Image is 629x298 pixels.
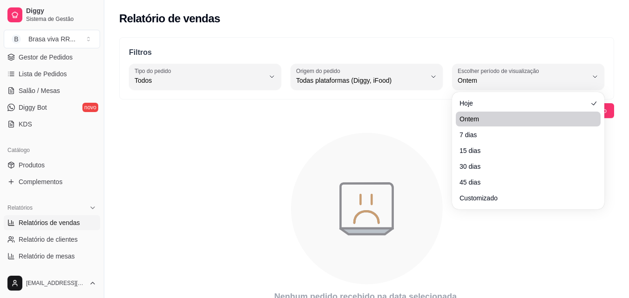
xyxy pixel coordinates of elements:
[460,193,588,203] span: Customizado
[26,15,96,23] span: Sistema de Gestão
[19,103,47,112] span: Diggy Bot
[19,53,73,62] span: Gestor de Pedidos
[460,99,588,108] span: Hoje
[119,11,220,26] h2: Relatório de vendas
[4,143,100,158] div: Catálogo
[28,34,75,44] div: Brasa viva RR ...
[458,67,542,75] label: Escolher período de visualização
[26,279,85,287] span: [EMAIL_ADDRESS][DOMAIN_NAME]
[19,160,45,170] span: Produtos
[460,178,588,187] span: 45 dias
[19,235,78,244] span: Relatório de clientes
[12,34,21,44] span: B
[7,204,33,212] span: Relatórios
[19,119,32,129] span: KDS
[135,67,174,75] label: Tipo do pedido
[460,114,588,124] span: Ontem
[460,130,588,139] span: 7 dias
[129,47,604,58] p: Filtros
[296,76,426,85] span: Todas plataformas (Diggy, iFood)
[19,218,80,227] span: Relatórios de vendas
[458,76,588,85] span: Ontem
[296,67,343,75] label: Origem do pedido
[19,252,75,261] span: Relatório de mesas
[19,177,62,186] span: Complementos
[4,30,100,48] button: Select a team
[460,162,588,171] span: 30 dias
[19,69,67,79] span: Lista de Pedidos
[119,127,614,290] div: animation
[19,86,60,95] span: Salão / Mesas
[135,76,264,85] span: Todos
[460,146,588,155] span: 15 dias
[26,7,96,15] span: Diggy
